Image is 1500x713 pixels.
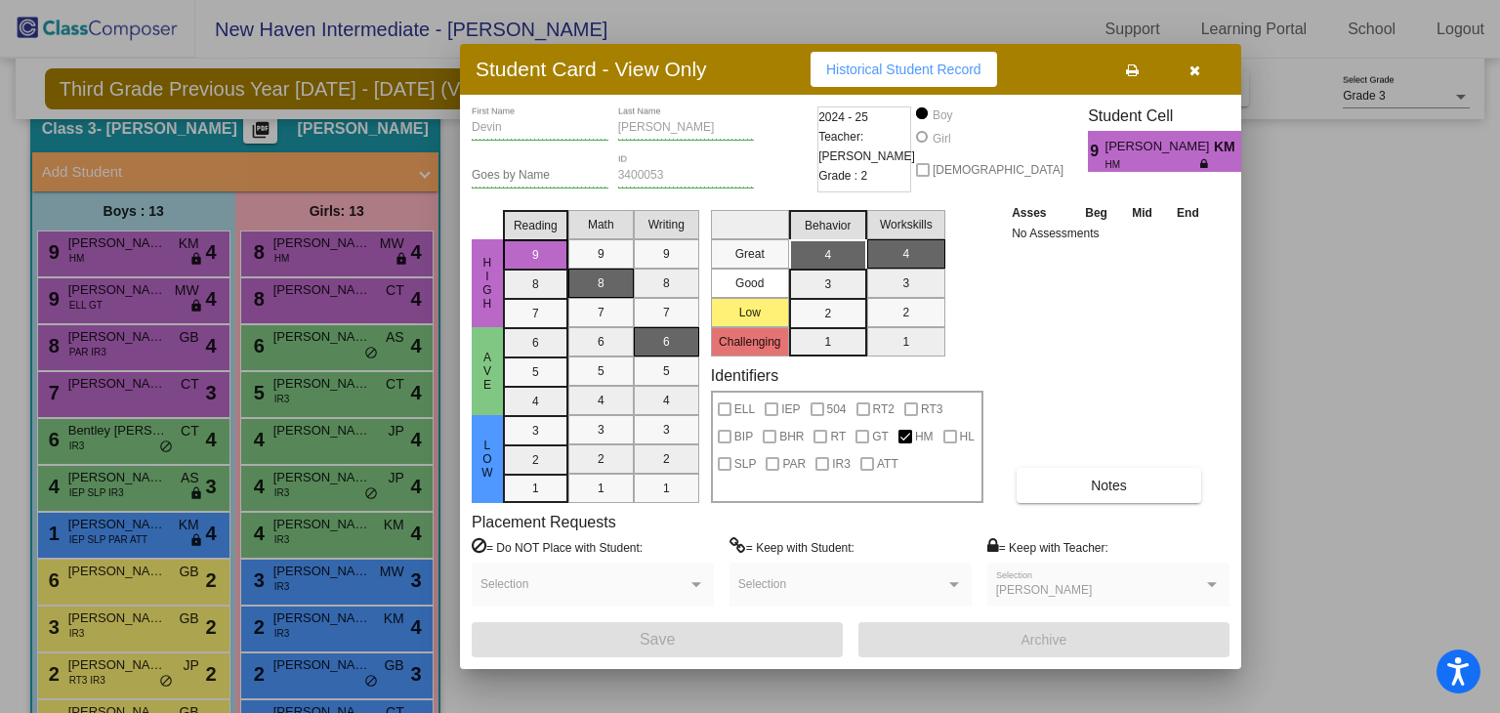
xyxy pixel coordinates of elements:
[1105,157,1200,172] span: HM
[1105,137,1214,157] span: [PERSON_NAME]
[830,425,846,448] span: RT
[818,107,868,127] span: 2024 - 25
[1088,140,1104,163] span: 9
[1007,224,1212,243] td: No Assessments
[1007,202,1072,224] th: Asses
[1017,468,1201,503] button: Notes
[996,583,1093,597] span: [PERSON_NAME]
[472,537,643,557] label: = Do NOT Place with Student:
[734,425,753,448] span: BIP
[811,52,997,87] button: Historical Student Record
[781,398,800,421] span: IEP
[779,425,804,448] span: BHR
[832,452,851,476] span: IR3
[1164,202,1211,224] th: End
[921,398,942,421] span: RT3
[476,57,707,81] h3: Student Card - View Only
[472,622,843,657] button: Save
[472,169,608,183] input: goes by name
[734,452,757,476] span: SLP
[479,256,496,311] span: High
[932,106,953,124] div: Boy
[960,425,975,448] span: HL
[1241,140,1258,163] span: 4
[479,439,496,480] span: Low
[1091,478,1127,493] span: Notes
[729,537,854,557] label: = Keep with Student:
[873,398,895,421] span: RT2
[818,166,867,186] span: Grade : 2
[932,130,951,147] div: Girl
[711,366,778,385] label: Identifiers
[987,537,1108,557] label: = Keep with Teacher:
[1120,202,1164,224] th: Mid
[1088,106,1258,125] h3: Student Cell
[734,398,755,421] span: ELL
[933,158,1063,182] span: [DEMOGRAPHIC_DATA]
[827,398,847,421] span: 504
[472,513,616,531] label: Placement Requests
[818,127,915,166] span: Teacher: [PERSON_NAME]
[915,425,934,448] span: HM
[1021,632,1067,648] span: Archive
[640,631,675,648] span: Save
[618,169,755,183] input: Enter ID
[782,452,806,476] span: PAR
[858,622,1229,657] button: Archive
[1214,137,1241,157] span: KM
[826,62,981,77] span: Historical Student Record
[479,351,496,392] span: Ave
[872,425,889,448] span: GT
[877,452,898,476] span: ATT
[1072,202,1119,224] th: Beg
